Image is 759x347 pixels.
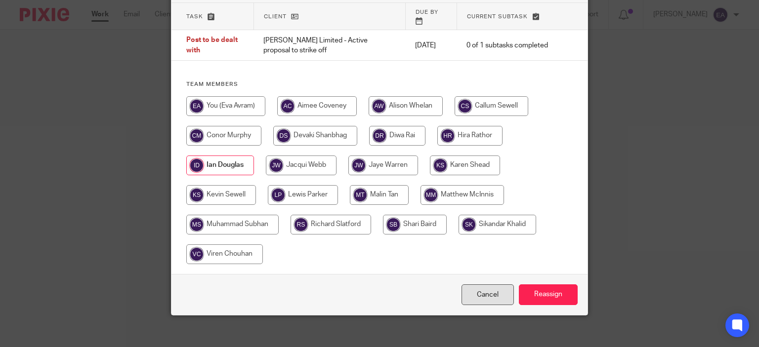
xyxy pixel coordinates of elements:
[186,80,573,88] h4: Team members
[415,40,447,50] p: [DATE]
[462,284,514,306] a: Close this dialog window
[264,14,287,19] span: Client
[416,9,438,15] span: Due by
[519,284,578,306] input: Reassign
[186,14,203,19] span: Task
[457,30,558,61] td: 0 of 1 subtasks completed
[467,14,528,19] span: Current subtask
[263,36,395,56] p: [PERSON_NAME] Limited - Active proposal to strike off
[186,37,238,54] span: Post to be dealt with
